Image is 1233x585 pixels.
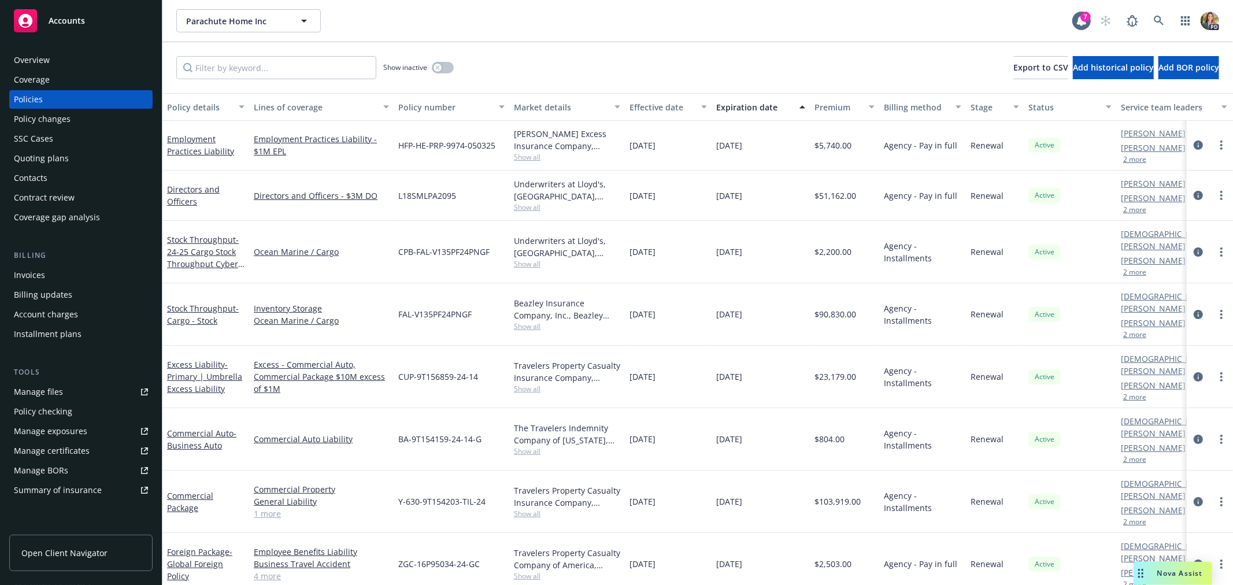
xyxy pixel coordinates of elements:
span: Agency - Installments [884,365,961,389]
a: circleInformation [1191,308,1205,321]
a: [PERSON_NAME] [1121,567,1186,579]
span: [DATE] [630,308,656,320]
a: Coverage gap analysis [9,208,153,227]
span: CUP-9T156859-24-14 [398,371,478,383]
a: circleInformation [1191,432,1205,446]
a: [DEMOGRAPHIC_DATA][PERSON_NAME] [1121,353,1211,377]
div: [PERSON_NAME] Excess Insurance Company, [PERSON_NAME] Insurance Group, RT Specialty Insurance Ser... [514,128,620,152]
span: $2,503.00 [814,558,851,570]
span: Agency - Pay in full [884,190,957,202]
span: Show all [514,446,620,456]
a: more [1215,308,1228,321]
a: 4 more [254,570,389,582]
span: - Cargo - Stock [167,303,239,326]
button: Service team leaders [1116,93,1232,121]
button: Export to CSV [1013,56,1068,79]
a: [DEMOGRAPHIC_DATA][PERSON_NAME] [1121,540,1211,564]
span: Y-630-9T154203-TIL-24 [398,495,486,508]
span: Agency - Installments [884,427,961,451]
span: $90,830.00 [814,308,856,320]
a: more [1215,370,1228,384]
a: [PERSON_NAME] [1121,127,1186,139]
span: $51,162.00 [814,190,856,202]
span: Agency - Installments [884,302,961,327]
a: circleInformation [1191,557,1205,571]
div: Travelers Property Casualty Insurance Company, Travelers Insurance [514,360,620,384]
a: Inventory Storage [254,302,389,314]
div: 7 [1080,12,1091,22]
a: Stock Throughput [167,234,239,282]
button: Expiration date [712,93,810,121]
a: Invoices [9,266,153,284]
a: Search [1147,9,1171,32]
div: Policies [14,90,43,109]
span: Show all [514,259,620,269]
a: Report a Bug [1121,9,1144,32]
div: Billing [9,250,153,261]
button: Add historical policy [1073,56,1154,79]
button: Stage [966,93,1024,121]
div: Contacts [14,169,47,187]
button: Status [1024,93,1116,121]
span: Renewal [971,139,1004,151]
div: Contract review [14,188,75,207]
span: Active [1033,372,1056,382]
a: Commercial Auto Liability [254,433,389,445]
span: Show inactive [383,62,427,72]
a: Ocean Marine / Cargo [254,246,389,258]
span: Active [1033,434,1056,445]
span: Show all [514,321,620,331]
div: Quoting plans [14,149,69,168]
div: Market details [514,101,608,113]
button: Nova Assist [1134,562,1212,585]
a: [PERSON_NAME] [1121,504,1186,516]
span: Parachute Home Inc [186,15,286,27]
span: Active [1033,559,1056,569]
button: Effective date [625,93,712,121]
div: Beazley Insurance Company, Inc., Beazley Group, Falvey Cargo [514,297,620,321]
span: [DATE] [630,246,656,258]
a: Employment Practices Liability [167,134,234,157]
span: L18SMLPA2095 [398,190,456,202]
span: Agency - Installments [884,240,961,264]
div: Underwriters at Lloyd's, [GEOGRAPHIC_DATA], [PERSON_NAME] of [GEOGRAPHIC_DATA], RT Specialty Insu... [514,178,620,202]
span: Show all [514,509,620,519]
span: Nova Assist [1157,568,1203,578]
a: [DEMOGRAPHIC_DATA][PERSON_NAME] [1121,290,1211,314]
a: [PERSON_NAME] [1121,177,1186,190]
button: 2 more [1123,269,1146,276]
button: 2 more [1123,206,1146,213]
div: Coverage [14,71,50,89]
div: Analytics hub [9,523,153,534]
span: [DATE] [716,190,742,202]
button: 2 more [1123,519,1146,525]
div: Policy details [167,101,232,113]
a: Account charges [9,305,153,324]
button: 2 more [1123,394,1146,401]
a: Switch app [1174,9,1197,32]
button: Parachute Home Inc [176,9,321,32]
span: [DATE] [630,139,656,151]
a: Manage exposures [9,422,153,440]
div: Manage BORs [14,461,68,480]
a: Manage BORs [9,461,153,480]
button: 2 more [1123,156,1146,163]
a: [PERSON_NAME] [1121,317,1186,329]
span: $804.00 [814,433,845,445]
div: Status [1028,101,1099,113]
span: $2,200.00 [814,246,851,258]
a: General Liability [254,495,389,508]
a: Commercial Package [167,490,213,513]
div: Manage certificates [14,442,90,460]
a: Overview [9,51,153,69]
button: Add BOR policy [1158,56,1219,79]
a: Installment plans [9,325,153,343]
a: Policy checking [9,402,153,421]
span: $103,919.00 [814,495,861,508]
span: BA-9T154159-24-14-G [398,433,482,445]
span: Renewal [971,371,1004,383]
a: Start snowing [1094,9,1117,32]
span: Show all [514,202,620,212]
a: more [1215,557,1228,571]
span: Active [1033,190,1056,201]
